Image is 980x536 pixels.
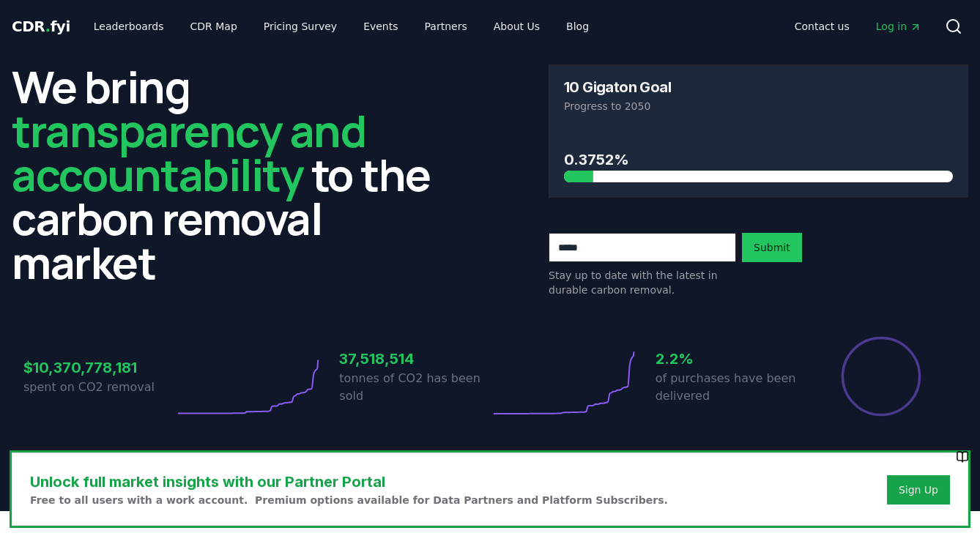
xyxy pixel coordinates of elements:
[12,16,70,37] a: CDR.fyi
[656,370,806,405] p: of purchases have been delivered
[352,13,409,40] a: Events
[564,149,953,171] h3: 0.3752%
[30,493,668,507] p: Free to all users with a work account. Premium options available for Data Partners and Platform S...
[864,13,933,40] a: Log in
[179,13,249,40] a: CDR Map
[45,18,51,35] span: .
[564,99,953,113] p: Progress to 2050
[549,268,736,297] p: Stay up to date with the latest in durable carbon removal.
[564,80,671,94] h3: 10 Gigaton Goal
[840,335,922,417] div: Percentage of sales delivered
[482,13,552,40] a: About Us
[12,64,431,284] h2: We bring to the carbon removal market
[783,13,861,40] a: Contact us
[899,483,938,497] a: Sign Up
[82,13,176,40] a: Leaderboards
[23,357,174,379] h3: $10,370,778,181
[23,379,174,396] p: spent on CO2 removal
[742,233,802,262] button: Submit
[339,348,490,370] h3: 37,518,514
[783,13,933,40] nav: Main
[339,370,490,405] p: tonnes of CO2 has been sold
[12,100,365,204] span: transparency and accountability
[554,13,601,40] a: Blog
[82,13,601,40] nav: Main
[30,471,668,493] h3: Unlock full market insights with our Partner Portal
[252,13,349,40] a: Pricing Survey
[656,348,806,370] h3: 2.2%
[12,18,70,35] span: CDR fyi
[887,475,950,505] button: Sign Up
[876,19,921,34] span: Log in
[413,13,479,40] a: Partners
